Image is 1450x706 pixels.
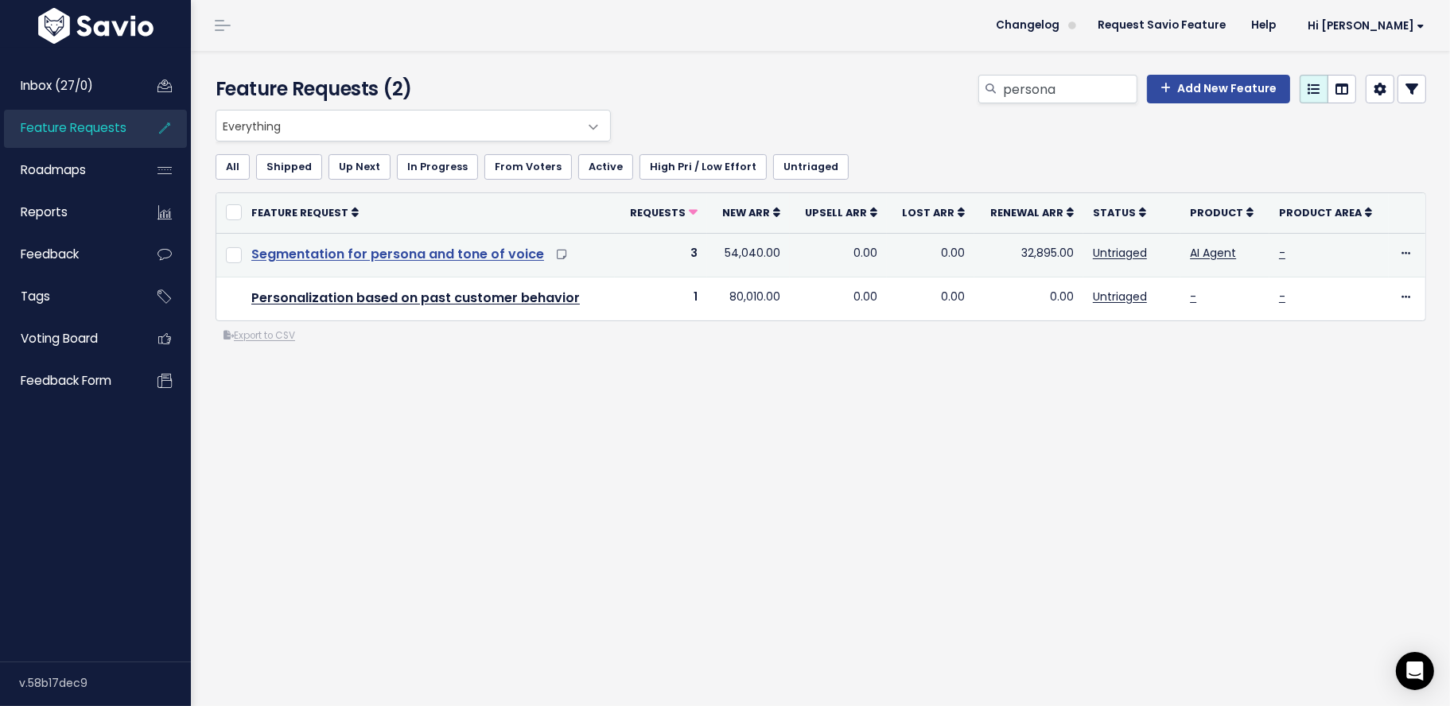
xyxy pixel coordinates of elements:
[887,233,974,277] td: 0.00
[251,204,359,220] a: Feature Request
[805,206,867,219] span: Upsell ARR
[578,154,633,180] a: Active
[397,154,478,180] a: In Progress
[4,278,132,315] a: Tags
[805,204,877,220] a: Upsell ARR
[790,233,887,277] td: 0.00
[484,154,572,180] a: From Voters
[1190,204,1254,220] a: Product
[615,233,707,277] td: 3
[4,152,132,188] a: Roadmaps
[21,372,111,389] span: Feedback form
[21,246,79,262] span: Feedback
[1190,206,1243,219] span: Product
[328,154,391,180] a: Up Next
[1289,14,1437,38] a: Hi [PERSON_NAME]
[630,204,698,220] a: Requests
[1085,14,1238,37] a: Request Savio Feature
[974,277,1083,320] td: 0.00
[4,194,132,231] a: Reports
[974,233,1083,277] td: 32,895.00
[34,8,157,44] img: logo-white.9d6f32f41409.svg
[216,154,1426,180] ul: Filter feature requests
[1279,204,1372,220] a: Product Area
[630,206,686,219] span: Requests
[1279,289,1285,305] a: -
[996,20,1059,31] span: Changelog
[790,277,887,320] td: 0.00
[4,110,132,146] a: Feature Requests
[216,154,250,180] a: All
[4,236,132,273] a: Feedback
[256,154,322,180] a: Shipped
[1190,245,1236,261] a: AI Agent
[216,110,611,142] span: Everything
[21,330,98,347] span: Voting Board
[1093,245,1147,261] a: Untriaged
[4,363,132,399] a: Feedback form
[1238,14,1289,37] a: Help
[707,277,789,320] td: 80,010.00
[216,75,604,103] h4: Feature Requests (2)
[1093,204,1146,220] a: Status
[707,233,789,277] td: 54,040.00
[21,288,50,305] span: Tags
[1147,75,1290,103] a: Add New Feature
[4,320,132,357] a: Voting Board
[4,68,132,104] a: Inbox (27/0)
[990,204,1074,220] a: Renewal ARR
[21,119,126,136] span: Feature Requests
[990,206,1063,219] span: Renewal ARR
[251,245,544,263] a: Segmentation for persona and tone of voice
[251,206,348,219] span: Feature Request
[1279,206,1362,219] span: Product Area
[722,204,780,220] a: New ARR
[1093,289,1147,305] a: Untriaged
[887,277,974,320] td: 0.00
[1190,289,1196,305] a: -
[21,77,93,94] span: Inbox (27/0)
[1308,20,1425,32] span: Hi [PERSON_NAME]
[251,289,580,307] a: Personalization based on past customer behavior
[615,277,707,320] td: 1
[216,111,578,141] span: Everything
[1001,75,1137,103] input: Search features...
[1279,245,1285,261] a: -
[1093,206,1136,219] span: Status
[1396,652,1434,690] div: Open Intercom Messenger
[639,154,767,180] a: High Pri / Low Effort
[21,161,86,178] span: Roadmaps
[21,204,68,220] span: Reports
[773,154,849,180] a: Untriaged
[902,204,965,220] a: Lost ARR
[722,206,770,219] span: New ARR
[902,206,954,219] span: Lost ARR
[19,662,191,704] div: v.58b17dec9
[224,329,295,342] a: Export to CSV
